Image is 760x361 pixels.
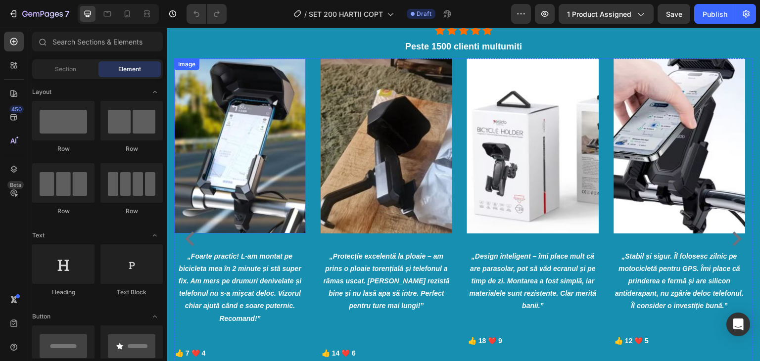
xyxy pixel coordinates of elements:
[447,31,579,205] img: Alt Image
[4,4,74,24] button: 7
[32,312,50,321] span: Button
[7,181,24,189] div: Beta
[694,4,736,24] button: Publish
[448,307,578,319] p: 👍 12 ❤️ 5
[32,207,95,216] div: Row
[187,4,227,24] div: Undo/Redo
[559,4,654,24] button: 1 product assigned
[309,9,383,19] span: SET 200 HARTII COPT
[147,84,163,100] span: Toggle open
[726,313,750,336] div: Open Intercom Messenger
[147,309,163,324] span: Toggle open
[658,4,690,24] button: Save
[32,144,95,153] div: Row
[100,144,163,153] div: Row
[32,231,45,240] span: Text
[32,32,163,51] input: Search Sections & Elements
[167,28,760,361] iframe: Design area
[666,10,682,18] span: Save
[147,227,163,243] span: Toggle open
[300,31,432,205] img: Alt Image
[118,65,141,74] span: Element
[32,288,95,297] div: Heading
[100,288,163,297] div: Text Block
[449,225,577,282] i: „Stabil și sigur. Îl folosesc zilnic pe motocicletă pentru GPS. Îmi place că prinderea e fermă și...
[32,88,51,96] span: Layout
[301,307,431,319] p: 👍 18 ❤️ 9
[703,9,727,19] div: Publish
[304,9,307,19] span: /
[65,8,69,20] p: 7
[9,105,24,113] div: 450
[567,9,631,19] span: 1 product assigned
[303,225,430,282] i: „Design inteligent – îmi place mult că are parasolar, pot să văd ecranul și pe timp de zi. Montar...
[100,207,163,216] div: Row
[563,203,578,219] button: Carousel Next Arrow
[417,9,431,18] span: Draft
[55,65,76,74] span: Section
